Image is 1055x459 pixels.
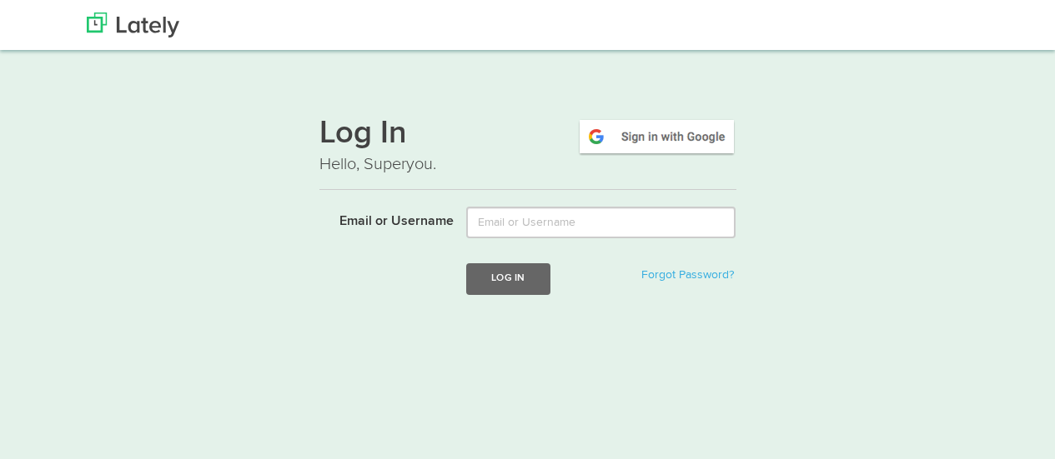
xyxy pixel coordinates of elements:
[307,207,455,232] label: Email or Username
[319,152,736,177] p: Hello, Superyou.
[577,117,736,156] img: google-signin.png
[641,269,734,281] a: Forgot Password?
[87,12,179,37] img: Lately
[466,263,550,294] button: Log In
[319,117,736,152] h1: Log In
[466,207,736,238] input: Email or Username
